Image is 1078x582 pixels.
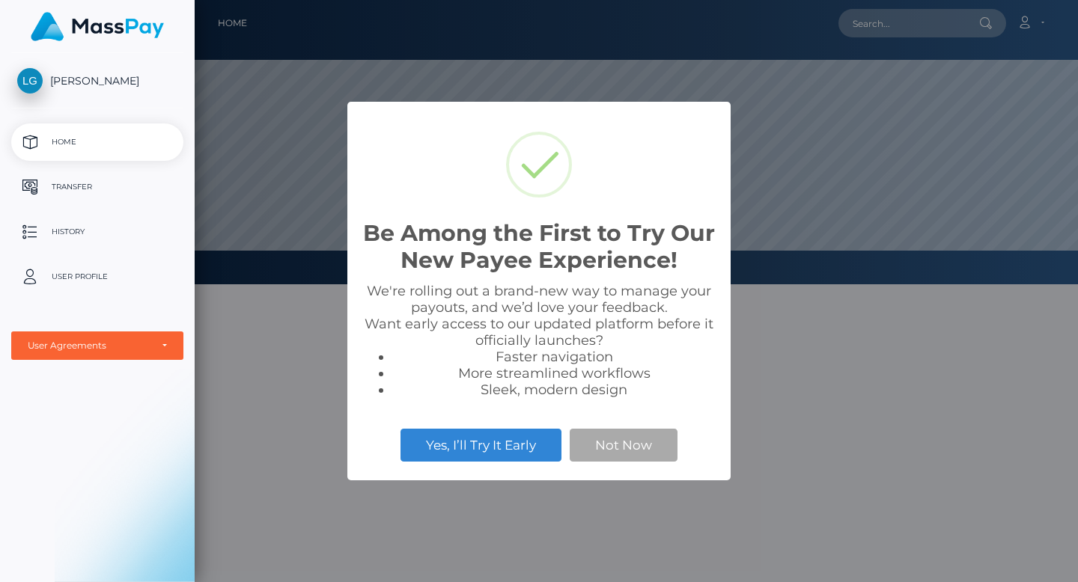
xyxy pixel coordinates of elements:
p: Transfer [17,176,177,198]
img: MassPay [31,12,164,41]
h2: Be Among the First to Try Our New Payee Experience! [362,220,716,274]
p: User Profile [17,266,177,288]
div: User Agreements [28,340,150,352]
li: Faster navigation [392,349,716,365]
div: We're rolling out a brand-new way to manage your payouts, and we’d love your feedback. Want early... [362,283,716,398]
p: History [17,221,177,243]
p: Home [17,131,177,153]
button: Yes, I’ll Try It Early [401,429,561,462]
span: [PERSON_NAME] [11,74,183,88]
li: Sleek, modern design [392,382,716,398]
li: More streamlined workflows [392,365,716,382]
button: Not Now [570,429,677,462]
button: User Agreements [11,331,183,360]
